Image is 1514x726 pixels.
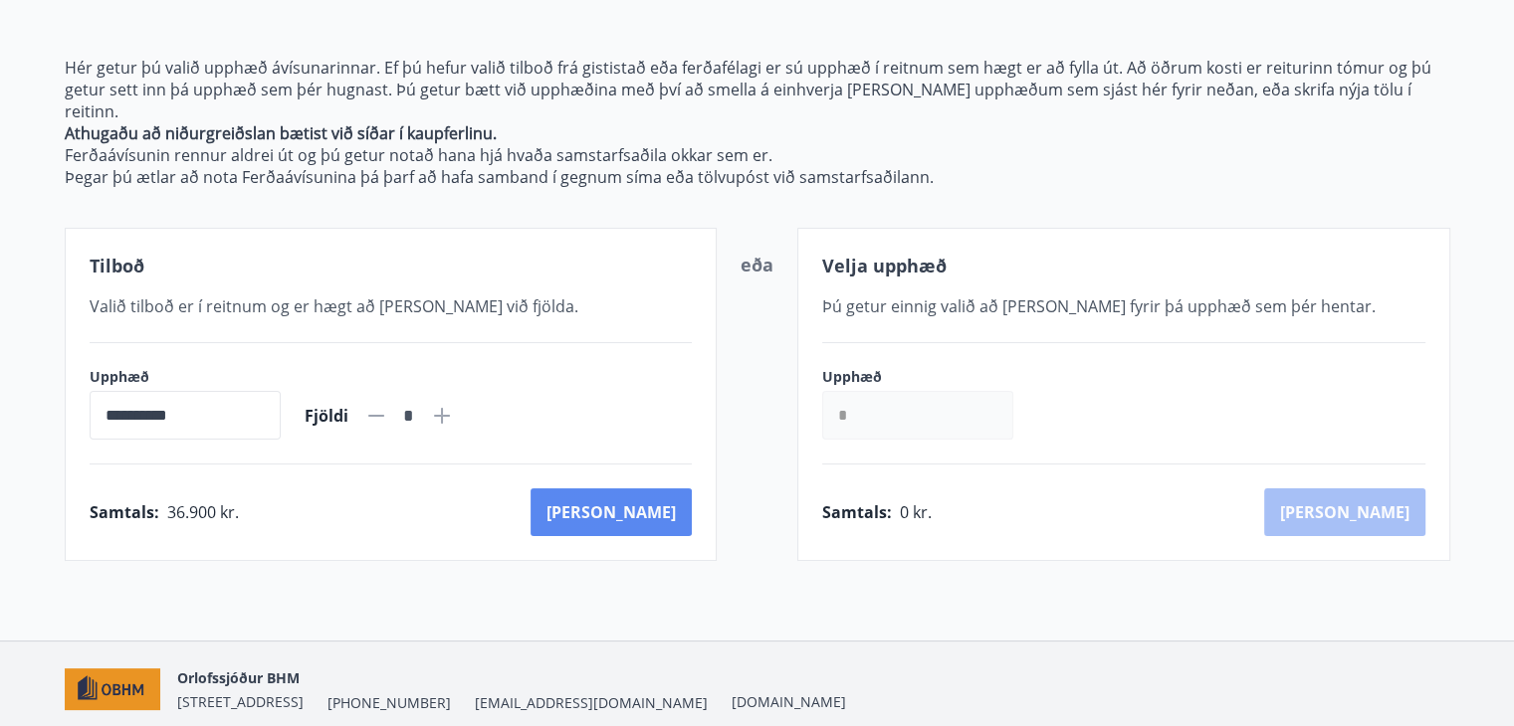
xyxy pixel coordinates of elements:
[731,692,845,711] a: [DOMAIN_NAME]
[65,57,1450,122] p: Hér getur þú valið upphæð ávísunarinnar. Ef þú hefur valið tilboð frá gististað eða ferðafélagi e...
[90,367,281,387] label: Upphæð
[167,501,239,523] span: 36.900 kr.
[65,122,497,144] strong: Athugaðu að niðurgreiðslan bætist við síðar í kaupferlinu.
[822,295,1376,317] span: Þú getur einnig valið að [PERSON_NAME] fyrir þá upphæð sem þér hentar.
[65,668,161,711] img: c7HIBRK87IHNqKbXD1qOiSZFdQtg2UzkX3TnRQ1O.png
[90,501,159,523] span: Samtals :
[741,253,773,276] span: eða
[65,144,1450,166] p: Ferðaávísunin rennur aldrei út og þú getur notað hana hjá hvaða samstarfsaðila okkar sem er.
[90,295,578,317] span: Valið tilboð er í reitnum og er hægt að [PERSON_NAME] við fjölda.
[305,405,348,427] span: Fjöldi
[822,501,892,523] span: Samtals :
[176,668,299,687] span: Orlofssjóður BHM
[326,693,450,713] span: [PHONE_NUMBER]
[822,254,947,277] span: Velja upphæð
[900,501,932,523] span: 0 kr.
[65,166,1450,188] p: Þegar þú ætlar að nota Ferðaávísunina þá þarf að hafa samband í gegnum síma eða tölvupóst við sam...
[822,367,1033,387] label: Upphæð
[176,692,303,711] span: [STREET_ADDRESS]
[90,254,144,277] span: Tilboð
[474,693,707,713] span: [EMAIL_ADDRESS][DOMAIN_NAME]
[531,488,692,536] button: [PERSON_NAME]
